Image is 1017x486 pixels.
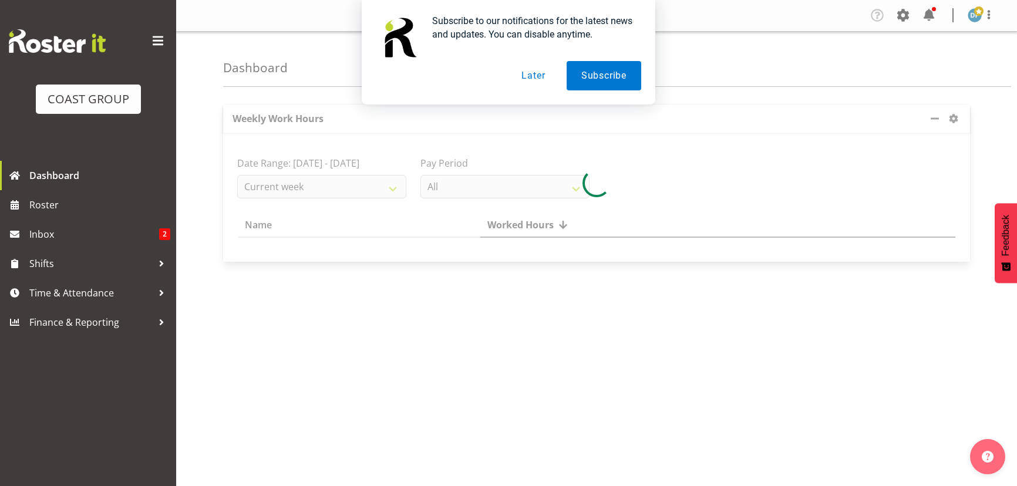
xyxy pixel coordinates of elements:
span: Dashboard [29,167,170,184]
img: help-xxl-2.png [982,451,994,463]
span: Roster [29,196,170,214]
div: Subscribe to our notifications for the latest news and updates. You can disable anytime. [423,14,641,41]
button: Later [507,61,560,90]
button: Feedback - Show survey [995,203,1017,283]
img: notification icon [376,14,423,61]
span: Inbox [29,225,159,243]
span: Feedback [1001,215,1011,256]
span: Time & Attendance [29,284,153,302]
button: Subscribe [567,61,641,90]
span: Shifts [29,255,153,272]
span: Finance & Reporting [29,313,153,331]
span: 2 [159,228,170,240]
